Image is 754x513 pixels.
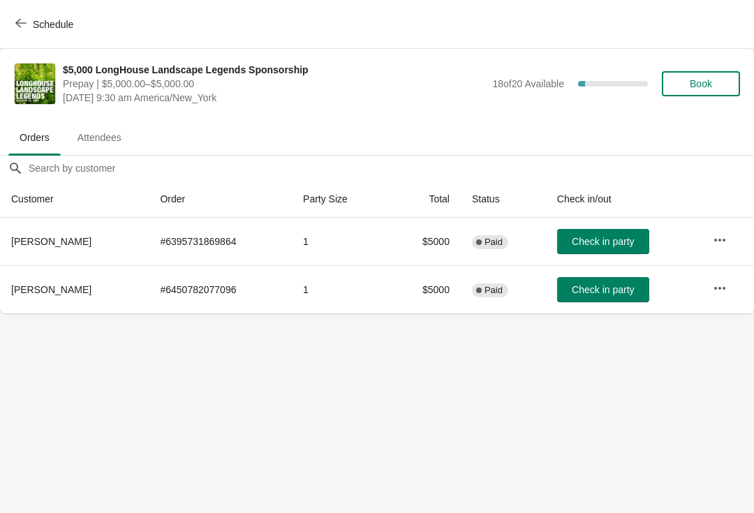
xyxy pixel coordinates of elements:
span: Schedule [33,19,73,30]
span: Prepay | $5,000.00–$5,000.00 [63,77,485,91]
span: Check in party [572,236,634,247]
td: $5000 [389,218,461,265]
td: # 6450782077096 [149,265,292,313]
th: Status [461,181,546,218]
span: Attendees [66,125,133,150]
span: 18 of 20 Available [492,78,564,89]
th: Order [149,181,292,218]
th: Check in/out [546,181,702,218]
td: # 6395731869864 [149,218,292,265]
img: $5,000 LongHouse Landscape Legends Sponsorship [15,64,55,104]
td: 1 [292,218,389,265]
span: [DATE] 9:30 am America/New_York [63,91,485,105]
span: Orders [8,125,61,150]
td: 1 [292,265,389,313]
button: Book [662,71,740,96]
td: $5000 [389,265,461,313]
th: Total [389,181,461,218]
span: Paid [485,237,503,248]
button: Check in party [557,229,649,254]
span: [PERSON_NAME] [11,236,91,247]
span: $5,000 LongHouse Landscape Legends Sponsorship [63,63,485,77]
span: Book [690,78,712,89]
th: Party Size [292,181,389,218]
input: Search by customer [28,156,754,181]
button: Check in party [557,277,649,302]
button: Schedule [7,12,84,37]
span: [PERSON_NAME] [11,284,91,295]
span: Paid [485,285,503,296]
span: Check in party [572,284,634,295]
